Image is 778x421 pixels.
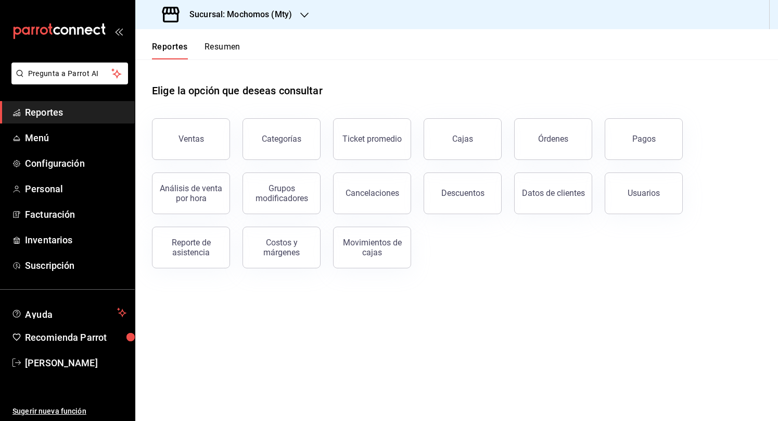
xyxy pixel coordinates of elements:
button: Grupos modificadores [243,172,321,214]
button: Pregunta a Parrot AI [11,63,128,84]
h1: Elige la opción que deseas consultar [152,83,323,98]
div: Órdenes [538,134,568,144]
div: Grupos modificadores [249,183,314,203]
button: open_drawer_menu [114,27,123,35]
button: Datos de clientes [514,172,592,214]
span: Menú [25,131,126,145]
span: Inventarios [25,233,126,247]
button: Movimientos de cajas [333,227,411,268]
span: Pregunta a Parrot AI [28,68,112,79]
span: Ayuda [25,306,113,319]
button: Costos y márgenes [243,227,321,268]
span: Configuración [25,156,126,170]
span: Facturación [25,207,126,221]
button: Descuentos [424,172,502,214]
div: Ventas [178,134,204,144]
div: Cancelaciones [346,188,399,198]
button: Pagos [605,118,683,160]
span: [PERSON_NAME] [25,356,126,370]
h3: Sucursal: Mochomos (Mty) [181,8,292,21]
div: Ticket promedio [342,134,402,144]
div: Descuentos [441,188,484,198]
button: Reporte de asistencia [152,227,230,268]
div: Pagos [632,134,656,144]
div: Movimientos de cajas [340,238,404,257]
button: Resumen [205,42,240,59]
div: Reporte de asistencia [159,238,223,257]
div: Análisis de venta por hora [159,183,223,203]
button: Análisis de venta por hora [152,172,230,214]
div: Cajas [452,134,473,144]
button: Usuarios [605,172,683,214]
button: Ventas [152,118,230,160]
div: Categorías [262,134,301,144]
a: Pregunta a Parrot AI [7,76,128,86]
button: Cajas [424,118,502,160]
button: Órdenes [514,118,592,160]
span: Reportes [25,105,126,119]
button: Categorías [243,118,321,160]
button: Reportes [152,42,188,59]
span: Recomienda Parrot [25,330,126,344]
span: Personal [25,182,126,196]
button: Cancelaciones [333,172,411,214]
span: Sugerir nueva función [12,406,126,417]
button: Ticket promedio [333,118,411,160]
div: navigation tabs [152,42,240,59]
div: Usuarios [628,188,660,198]
div: Costos y márgenes [249,238,314,257]
div: Datos de clientes [522,188,585,198]
span: Suscripción [25,258,126,273]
